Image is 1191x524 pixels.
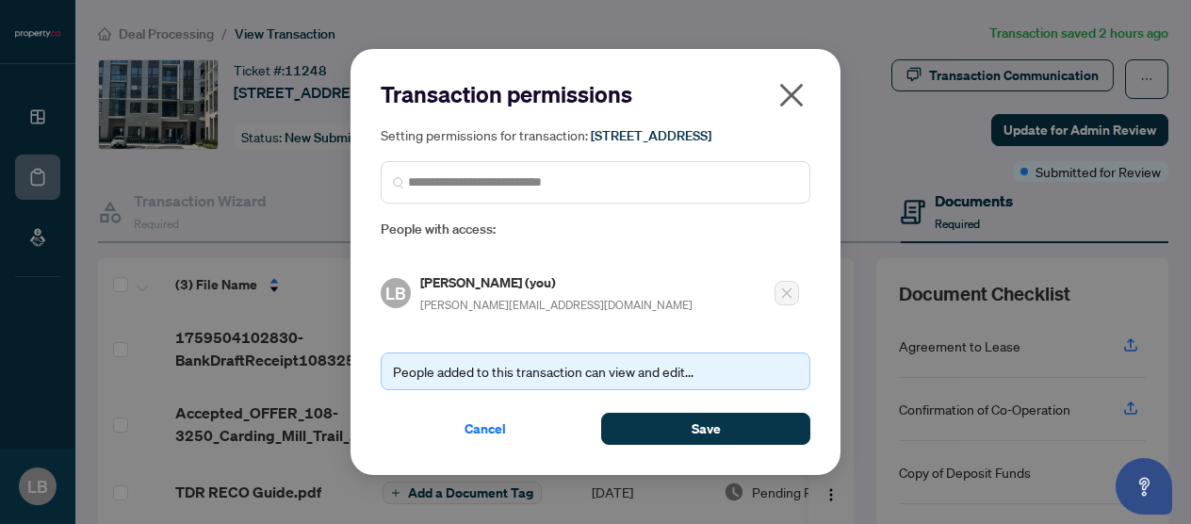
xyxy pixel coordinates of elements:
[420,298,693,312] span: [PERSON_NAME][EMAIL_ADDRESS][DOMAIN_NAME]
[381,219,810,240] span: People with access:
[1116,458,1172,515] button: Open asap
[393,361,798,382] div: People added to this transaction can view and edit...
[381,413,590,445] button: Cancel
[381,124,810,146] h5: Setting permissions for transaction:
[420,271,693,293] h5: [PERSON_NAME] (you)
[393,177,404,188] img: search_icon
[692,414,721,444] span: Save
[601,413,810,445] button: Save
[381,79,810,109] h2: Transaction permissions
[385,280,406,306] span: LB
[465,414,506,444] span: Cancel
[591,127,711,144] span: [STREET_ADDRESS]
[776,80,807,110] span: close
